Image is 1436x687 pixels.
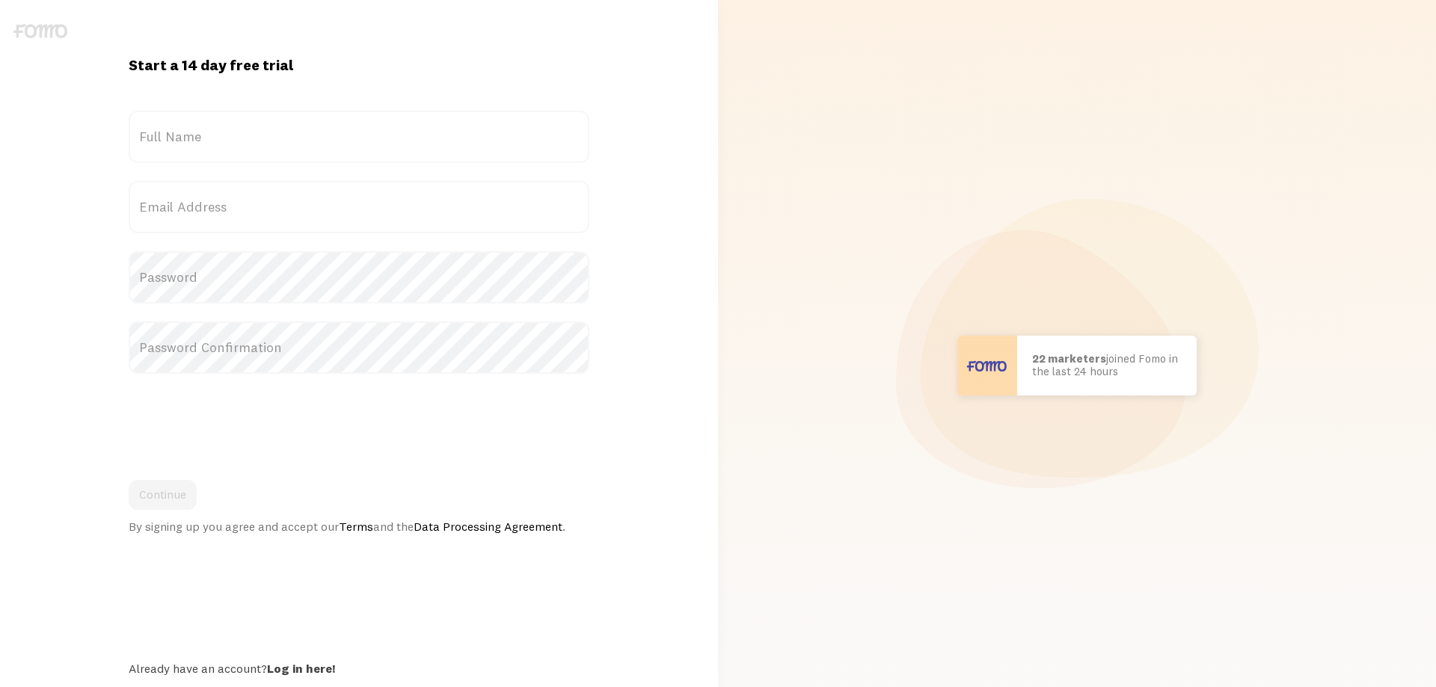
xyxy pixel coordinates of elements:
p: joined Fomo in the last 24 hours [1032,353,1182,378]
b: 22 marketers [1032,351,1106,366]
label: Password [129,251,589,304]
img: User avatar [957,336,1017,395]
div: Already have an account? [129,661,589,676]
a: Terms [339,519,373,534]
iframe: reCAPTCHA [129,392,356,450]
label: Email Address [129,181,589,233]
label: Password Confirmation [129,321,589,374]
a: Log in here! [267,661,335,676]
div: By signing up you agree and accept our and the . [129,519,589,534]
label: Full Name [129,111,589,163]
img: fomo-logo-gray-b99e0e8ada9f9040e2984d0d95b3b12da0074ffd48d1e5cb62ac37fc77b0b268.svg [13,24,67,38]
a: Data Processing Agreement [414,519,562,534]
h1: Start a 14 day free trial [129,55,589,75]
